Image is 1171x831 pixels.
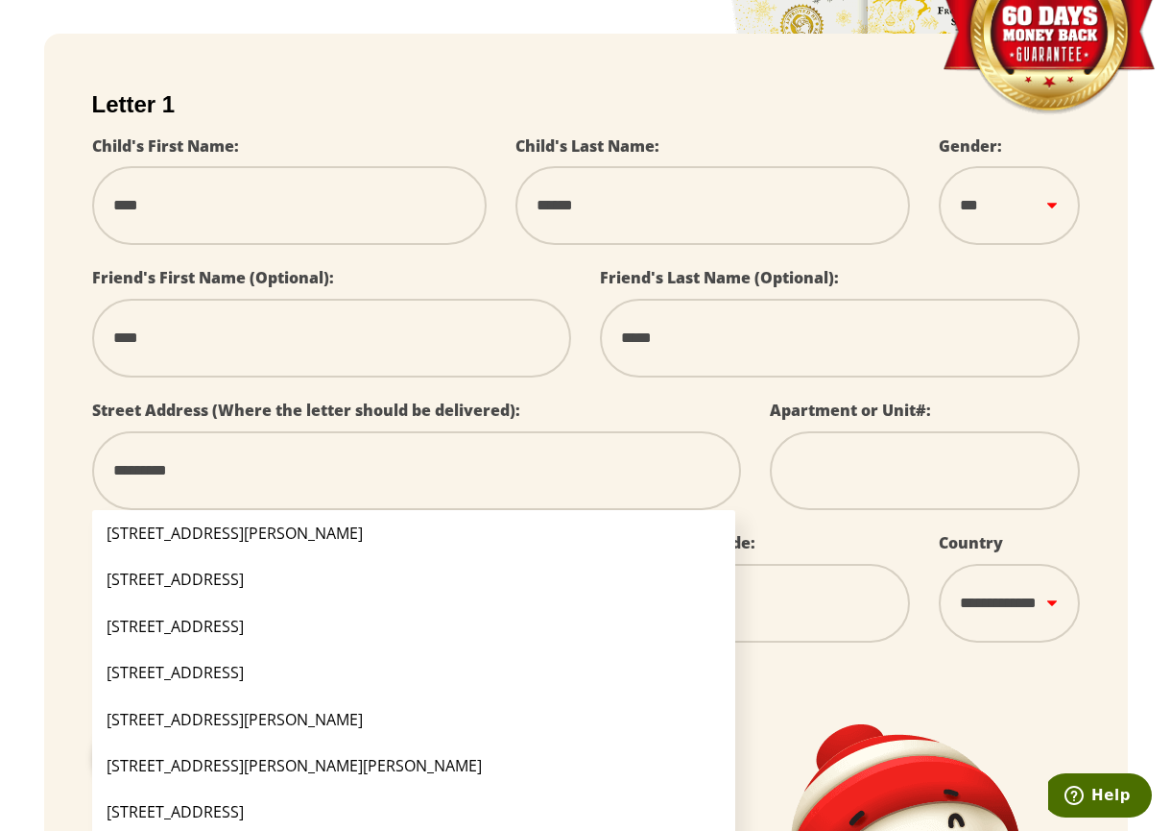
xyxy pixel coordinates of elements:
[92,603,736,649] li: [STREET_ADDRESS]
[92,743,736,789] li: [STREET_ADDRESS][PERSON_NAME][PERSON_NAME]
[92,510,736,556] li: [STREET_ADDRESS][PERSON_NAME]
[1048,773,1152,821] iframe: Opens a widget where you can find more information
[92,697,736,743] li: [STREET_ADDRESS][PERSON_NAME]
[92,400,520,421] label: Street Address (Where the letter should be delivered):
[92,649,736,696] li: [STREET_ADDRESS]
[92,91,1080,118] h2: Letter 1
[939,532,1003,553] label: Country
[600,267,839,288] label: Friend's Last Name (Optional):
[92,135,239,157] label: Child's First Name:
[515,135,659,157] label: Child's Last Name:
[92,267,334,288] label: Friend's First Name (Optional):
[939,135,1002,157] label: Gender:
[770,400,931,421] label: Apartment or Unit#:
[92,556,736,602] li: [STREET_ADDRESS]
